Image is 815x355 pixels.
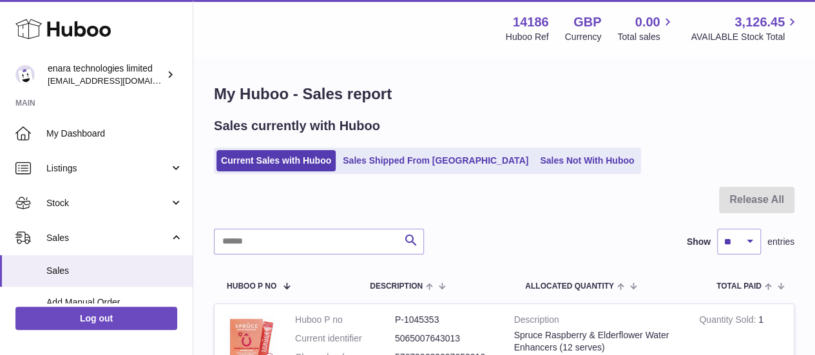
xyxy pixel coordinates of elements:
img: internalAdmin-14186@internal.huboo.com [15,65,35,84]
span: ALLOCATED Quantity [525,282,614,291]
h1: My Huboo - Sales report [214,84,794,104]
span: Sales [46,232,169,244]
label: Show [687,236,711,248]
dd: 5065007643013 [395,332,495,345]
dt: Huboo P no [295,314,395,326]
span: My Dashboard [46,128,183,140]
div: enara technologies limited [48,62,164,87]
div: Currency [565,31,602,43]
span: Description [370,282,423,291]
div: Spruce Raspberry & Elderflower Water Enhancers (12 serves) [514,329,680,354]
a: Sales Not With Huboo [535,150,638,171]
a: Log out [15,307,177,330]
strong: GBP [573,14,601,31]
strong: Quantity Sold [699,314,758,328]
strong: 14186 [513,14,549,31]
a: 3,126.45 AVAILABLE Stock Total [691,14,800,43]
h2: Sales currently with Huboo [214,117,380,135]
span: AVAILABLE Stock Total [691,31,800,43]
span: Total sales [617,31,675,43]
strong: Description [514,314,680,329]
span: Listings [46,162,169,175]
span: [EMAIL_ADDRESS][DOMAIN_NAME] [48,75,189,86]
span: 3,126.45 [734,14,785,31]
a: Current Sales with Huboo [216,150,336,171]
span: Add Manual Order [46,296,183,309]
span: Huboo P no [227,282,276,291]
span: Total paid [716,282,762,291]
span: entries [767,236,794,248]
span: 0.00 [635,14,660,31]
a: 0.00 Total sales [617,14,675,43]
span: Stock [46,197,169,209]
span: Sales [46,265,183,277]
a: Sales Shipped From [GEOGRAPHIC_DATA] [338,150,533,171]
div: Huboo Ref [506,31,549,43]
dt: Current identifier [295,332,395,345]
dd: P-1045353 [395,314,495,326]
